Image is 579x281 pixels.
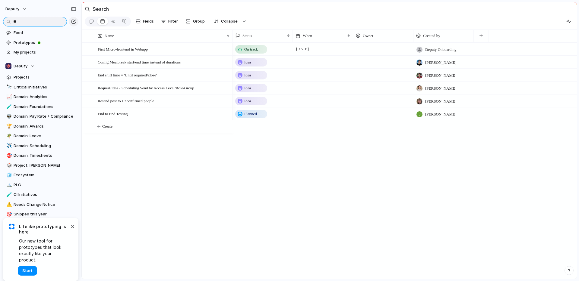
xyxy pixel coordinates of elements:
[425,85,456,91] span: [PERSON_NAME]
[98,97,154,104] span: Resend post to Unconfirmed people
[425,111,456,117] span: [PERSON_NAME]
[303,33,312,39] span: When
[6,152,11,159] div: 🎯
[6,103,11,110] div: 🧪
[3,83,78,92] a: 🔭Critical Initiatives
[5,133,11,139] button: 🌴
[3,151,78,160] a: 🎯Domain: Timesheets
[3,141,78,150] div: ✈️Domain: Scheduling
[3,92,78,101] a: 📈Domain: Analytics
[5,211,11,217] button: 🎯
[5,182,11,188] button: 🏔️
[244,46,258,52] span: On track
[425,47,457,53] span: Deputy Onboarding
[5,153,11,159] button: 🎯
[210,17,241,26] button: Collapse
[5,192,11,198] button: 🧪
[14,202,76,208] span: Needs Change Notice
[5,172,11,178] button: 🧊
[98,71,157,78] span: End shift time = 'Until required/close'
[5,162,11,168] button: 🎲
[5,94,11,100] button: 📈
[3,38,78,47] a: Prototypes
[14,123,76,129] span: Domain: Awards
[14,211,76,217] span: Shipped this year
[14,63,27,69] span: Deputy
[19,224,69,235] span: Lifelike prototyping is here
[14,143,76,149] span: Domain: Scheduling
[98,84,194,91] span: Request/Idea - Scheduling Send by Access Level/Role/Group
[3,181,78,190] a: 🏔️PLC
[5,104,11,110] button: 🧪
[14,182,76,188] span: PLC
[5,143,11,149] button: ✈️
[244,98,251,104] span: Idea
[221,18,238,24] span: Collapse
[183,17,208,26] button: Group
[3,190,78,199] a: 🧪CI Initiatives
[3,200,78,209] div: ⚠️Needs Change Notice
[14,192,76,198] span: CI Initiatives
[295,45,310,53] span: [DATE]
[14,153,76,159] span: Domain: Timesheets
[244,72,251,78] span: Idea
[3,210,78,219] a: 🎯Shipped this year
[98,110,128,117] span: End to End Testing
[6,162,11,169] div: 🎲
[3,48,78,57] a: My projects
[425,73,456,79] span: [PERSON_NAME]
[3,62,78,71] button: Deputy
[22,268,33,274] span: Start
[6,181,11,188] div: 🏔️
[3,102,78,111] a: 🧪Domain: Foundations
[5,113,11,119] button: 👽
[159,17,180,26] button: Filter
[14,30,76,36] span: Feed
[14,113,76,119] span: Domain: Pay Rate + Compliance
[3,131,78,140] a: 🌴Domain: Leave
[14,133,76,139] span: Domain: Leave
[5,84,11,90] button: 🔭
[3,73,78,82] a: Projects
[244,111,257,117] span: Planned
[6,142,11,149] div: ✈️
[242,33,252,39] span: Status
[14,49,76,55] span: My projects
[5,123,11,129] button: 🏆
[6,123,11,130] div: 🏆
[3,161,78,170] a: 🎲Project: [PERSON_NAME]
[423,33,440,39] span: Created by
[98,58,181,65] span: Config Mealbreak start/end time instead of durations
[6,113,11,120] div: 👽
[69,223,76,230] button: Dismiss
[98,45,148,52] span: First Micro-frontend in Webapp
[14,94,76,100] span: Domain: Analytics
[3,122,78,131] a: 🏆Domain: Awards
[14,40,76,46] span: Prototypes
[3,28,78,37] a: Feed
[3,4,30,14] button: deputy
[105,33,114,39] span: Name
[14,162,76,168] span: Project: [PERSON_NAME]
[19,238,69,263] span: Our new tool for prototypes that look exactly like your product.
[3,112,78,121] a: 👽Domain: Pay Rate + Compliance
[6,172,11,179] div: 🧊
[102,123,112,129] span: Create
[193,18,205,24] span: Group
[425,60,456,66] span: [PERSON_NAME]
[5,6,19,12] span: deputy
[244,59,251,65] span: Idea
[14,74,76,80] span: Projects
[93,5,109,13] h2: Search
[363,33,373,39] span: Owner
[6,94,11,100] div: 📈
